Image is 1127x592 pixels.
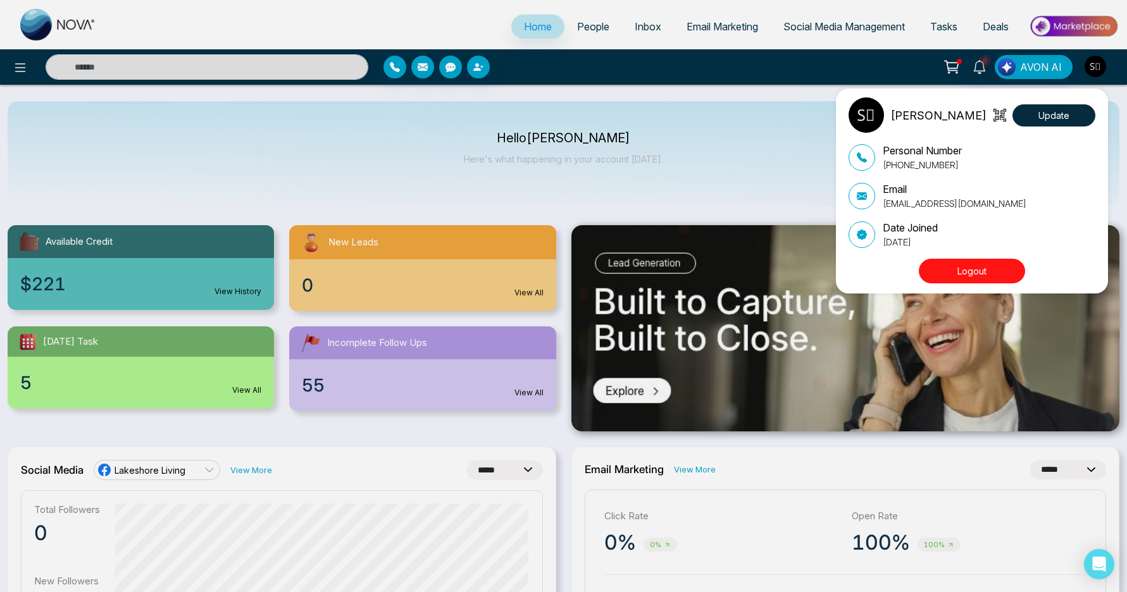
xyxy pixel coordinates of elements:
p: [PHONE_NUMBER] [883,158,962,171]
p: [EMAIL_ADDRESS][DOMAIN_NAME] [883,197,1026,210]
button: Logout [919,259,1025,283]
p: Email [883,182,1026,197]
p: [PERSON_NAME] [890,107,987,124]
p: Date Joined [883,220,938,235]
button: Update [1012,104,1095,126]
p: [DATE] [883,235,938,249]
p: Personal Number [883,143,962,158]
div: Open Intercom Messenger [1084,549,1114,579]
